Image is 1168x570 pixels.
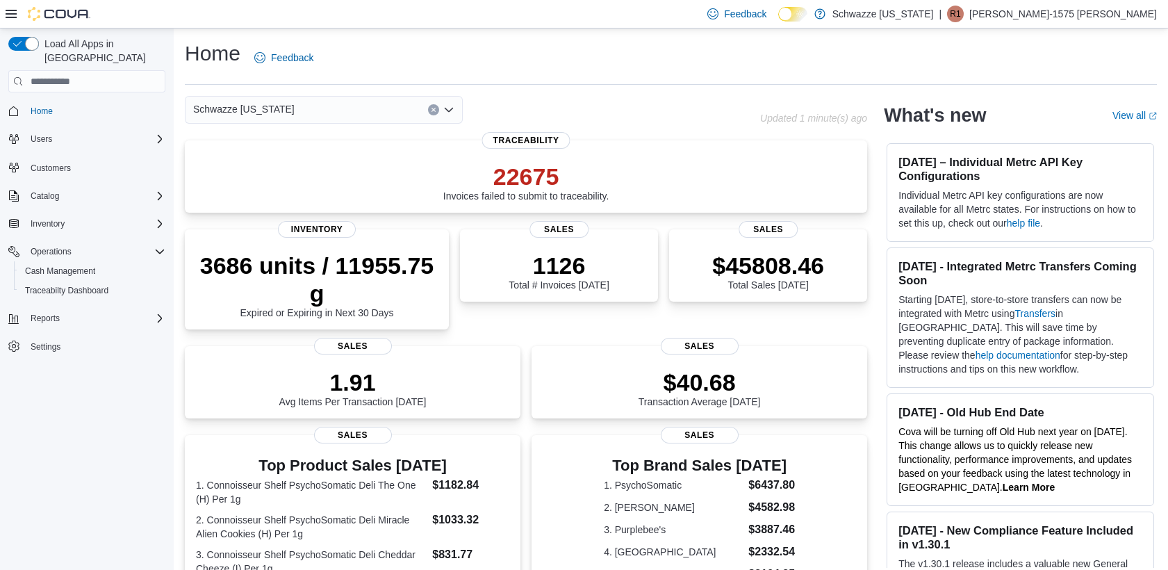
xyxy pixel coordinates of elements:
button: Operations [25,243,77,260]
div: Avg Items Per Transaction [DATE] [279,368,427,407]
h3: [DATE] – Individual Metrc API Key Configurations [898,155,1142,183]
a: Feedback [249,44,319,72]
dt: 1. Connoisseur Shelf PsychoSomatic Deli The One (H) Per 1g [196,478,427,506]
span: Customers [31,163,71,174]
span: Traceabilty Dashboard [19,282,165,299]
span: Sales [529,221,589,238]
dd: $2332.54 [748,544,795,560]
button: Users [25,131,58,147]
a: Home [25,103,58,120]
a: View allExternal link [1112,110,1157,121]
span: Cash Management [25,266,95,277]
span: Operations [25,243,165,260]
span: Load All Apps in [GEOGRAPHIC_DATA] [39,37,165,65]
span: Customers [25,158,165,176]
span: Sales [739,221,798,238]
span: Settings [25,338,165,355]
nav: Complex example [8,95,165,393]
dd: $4582.98 [748,499,795,516]
div: Expired or Expiring in Next 30 Days [196,252,438,318]
dd: $3887.46 [748,521,795,538]
img: Cova [28,7,90,21]
button: Settings [3,336,171,357]
span: Sales [314,427,392,443]
dt: 4. [GEOGRAPHIC_DATA] [604,545,743,559]
a: Learn More [1003,482,1055,493]
div: Transaction Average [DATE] [639,368,761,407]
span: R1 [950,6,960,22]
span: Cova will be turning off Old Hub next year on [DATE]. This change allows us to quickly release ne... [898,426,1132,493]
p: Updated 1 minute(s) ago [760,113,867,124]
p: Individual Metrc API key configurations are now available for all Metrc states. For instructions ... [898,188,1142,230]
span: Inventory [278,221,356,238]
span: Reports [25,310,165,327]
p: Schwazze [US_STATE] [832,6,934,22]
div: Invoices failed to submit to traceability. [443,163,609,202]
dt: 1. PsychoSomatic [604,478,743,492]
button: Reports [25,310,65,327]
p: 1.91 [279,368,427,396]
p: 3686 units / 11955.75 g [196,252,438,307]
span: Sales [314,338,392,355]
dt: 2. [PERSON_NAME] [604,500,743,514]
button: Open list of options [443,104,454,115]
a: help documentation [976,350,1060,361]
dd: $1033.32 [432,512,509,528]
h3: [DATE] - New Compliance Feature Included in v1.30.1 [898,523,1142,551]
a: Cash Management [19,263,101,279]
div: Total # Invoices [DATE] [509,252,609,291]
p: Starting [DATE], store-to-store transfers can now be integrated with Metrc using in [GEOGRAPHIC_D... [898,293,1142,376]
dt: 2. Connoisseur Shelf PsychoSomatic Deli Miracle Alien Cookies (H) Per 1g [196,513,427,541]
input: Dark Mode [778,7,807,22]
span: Feedback [271,51,313,65]
p: | [939,6,941,22]
span: Reports [31,313,60,324]
span: Operations [31,246,72,257]
span: Settings [31,341,60,352]
h3: Top Brand Sales [DATE] [604,457,795,474]
button: Cash Management [14,261,171,281]
p: 1126 [509,252,609,279]
button: Catalog [3,186,171,206]
span: Cash Management [19,263,165,279]
button: Clear input [428,104,439,115]
h3: [DATE] - Old Hub End Date [898,405,1142,419]
span: Traceabilty Dashboard [25,285,108,296]
button: Customers [3,157,171,177]
span: Users [25,131,165,147]
dd: $1182.84 [432,477,509,494]
span: Sales [661,338,739,355]
button: Catalog [25,188,65,204]
span: Home [31,106,53,117]
button: Traceabilty Dashboard [14,281,171,300]
h3: Top Product Sales [DATE] [196,457,509,474]
button: Home [3,101,171,121]
span: Inventory [31,218,65,229]
a: Settings [25,339,66,355]
dd: $831.77 [432,546,509,563]
p: $40.68 [639,368,761,396]
a: Traceabilty Dashboard [19,282,114,299]
h3: [DATE] - Integrated Metrc Transfers Coming Soon [898,259,1142,287]
button: Inventory [3,214,171,234]
dt: 3. Purplebee's [604,523,743,537]
button: Operations [3,242,171,261]
dd: $6437.80 [748,477,795,494]
p: [PERSON_NAME]-1575 [PERSON_NAME] [969,6,1157,22]
span: Users [31,133,52,145]
button: Inventory [25,215,70,232]
span: Traceability [482,132,570,149]
span: Inventory [25,215,165,232]
span: Sales [661,427,739,443]
a: help file [1007,218,1040,229]
span: Schwazze [US_STATE] [193,101,295,117]
svg: External link [1149,112,1157,120]
h2: What's new [884,104,986,127]
span: Catalog [25,188,165,204]
span: Home [25,102,165,120]
span: Catalog [31,190,59,202]
p: $45808.46 [712,252,824,279]
button: Reports [3,309,171,328]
